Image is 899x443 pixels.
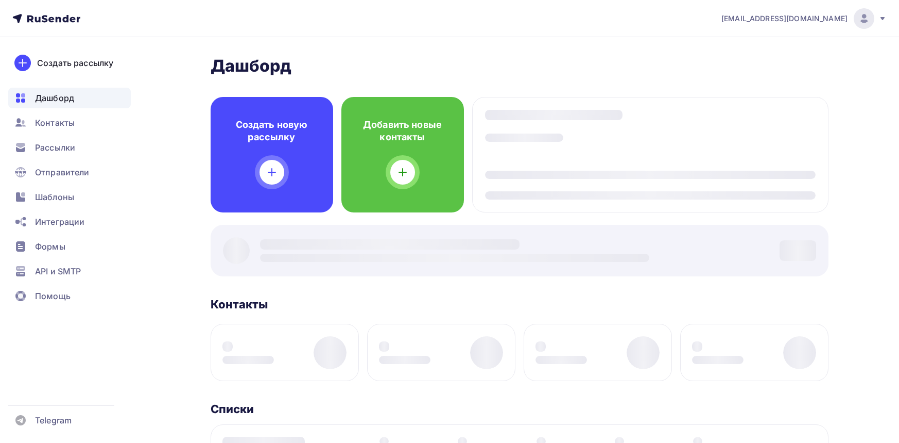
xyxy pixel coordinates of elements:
a: [EMAIL_ADDRESS][DOMAIN_NAME] [721,8,887,29]
div: Создать рассылку [37,57,113,69]
span: [EMAIL_ADDRESS][DOMAIN_NAME] [721,13,848,24]
span: Шаблоны [35,191,74,203]
a: Контакты [8,112,131,133]
span: Telegram [35,414,72,426]
h3: Списки [211,402,254,416]
h2: Дашборд [211,56,828,76]
span: API и SMTP [35,265,81,277]
a: Рассылки [8,137,131,158]
h3: Контакты [211,297,268,311]
span: Отправители [35,166,90,178]
h4: Добавить новые контакты [358,119,447,143]
span: Дашборд [35,92,74,104]
a: Отправители [8,162,131,183]
span: Формы [35,240,65,253]
a: Формы [8,236,131,257]
span: Рассылки [35,141,75,154]
a: Шаблоны [8,187,131,207]
span: Интеграции [35,216,84,228]
span: Помощь [35,290,71,302]
a: Дашборд [8,88,131,108]
h4: Создать новую рассылку [227,119,317,143]
span: Контакты [35,117,75,129]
